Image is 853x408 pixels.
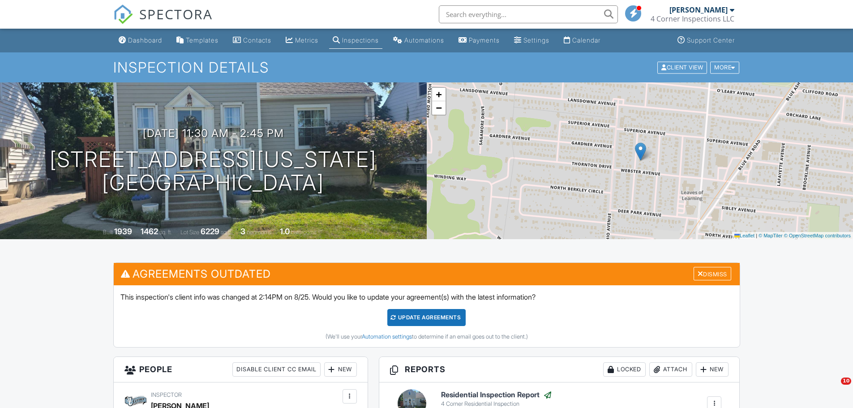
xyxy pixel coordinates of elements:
div: [PERSON_NAME] [669,5,728,14]
a: Automation settings [362,333,412,340]
div: Dismiss [694,267,731,281]
div: Attach [649,362,692,377]
a: Templates [173,32,222,49]
span: − [436,102,442,113]
div: New [696,362,729,377]
div: Update Agreements [387,309,466,326]
div: Locked [603,362,646,377]
h3: Reports [379,357,740,382]
span: Lot Size [180,229,199,236]
iframe: Intercom live chat [823,378,844,399]
a: Leaflet [734,233,754,238]
span: sq.ft. [221,229,232,236]
div: 1462 [141,227,158,236]
div: 1.0 [280,227,290,236]
div: 1939 [114,227,132,236]
div: Disable Client CC Email [232,362,321,377]
div: 6229 [201,227,219,236]
span: + [436,89,442,100]
div: Payments [469,36,500,44]
a: Dashboard [115,32,166,49]
img: The Best Home Inspection Software - Spectora [113,4,133,24]
div: Calendar [572,36,600,44]
a: Payments [455,32,503,49]
h3: People [114,357,368,382]
div: Templates [186,36,219,44]
h1: Inspection Details [113,60,740,75]
a: Support Center [674,32,738,49]
div: Automations [404,36,444,44]
div: Contacts [243,36,271,44]
img: Marker [635,142,646,161]
div: (We'll use your to determine if an email goes out to the client.) [120,333,733,340]
h3: Agreements Outdated [114,263,740,285]
h6: Residential Inspection Report [441,391,552,399]
a: Calendar [560,32,604,49]
a: Zoom out [432,101,446,115]
span: Built [103,229,113,236]
div: 4 Corner Residential Inspection [441,400,552,408]
input: Search everything... [439,5,618,23]
span: sq. ft. [159,229,172,236]
a: Automations (Basic) [390,32,448,49]
a: Client View [656,64,709,70]
a: © OpenStreetMap contributors [784,233,851,238]
div: Settings [523,36,549,44]
div: More [710,61,739,73]
span: SPECTORA [139,4,213,23]
a: SPECTORA [113,12,213,31]
a: Residential Inspection Report 4 Corner Residential Inspection [441,391,552,408]
a: Zoom in [432,88,446,101]
a: Settings [510,32,553,49]
div: Dashboard [128,36,162,44]
a: © MapTiler [759,233,783,238]
div: Metrics [295,36,318,44]
span: 10 [841,378,851,385]
div: Inspections [342,36,379,44]
div: Client View [657,61,707,73]
div: New [324,362,357,377]
h3: [DATE] 11:30 am - 2:45 pm [143,127,284,139]
div: 3 [240,227,245,236]
a: Metrics [282,32,322,49]
div: This inspection's client info was changed at 2:14PM on 8/25. Would you like to update your agreem... [114,285,740,347]
span: | [756,233,757,238]
span: Inspector [151,391,182,398]
div: 4 Corner Inspections LLC [651,14,734,23]
a: Inspections [329,32,382,49]
h1: [STREET_ADDRESS][US_STATE] [GEOGRAPHIC_DATA] [50,148,377,195]
div: Support Center [687,36,735,44]
span: bathrooms [291,229,317,236]
span: bedrooms [247,229,271,236]
a: Contacts [229,32,275,49]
